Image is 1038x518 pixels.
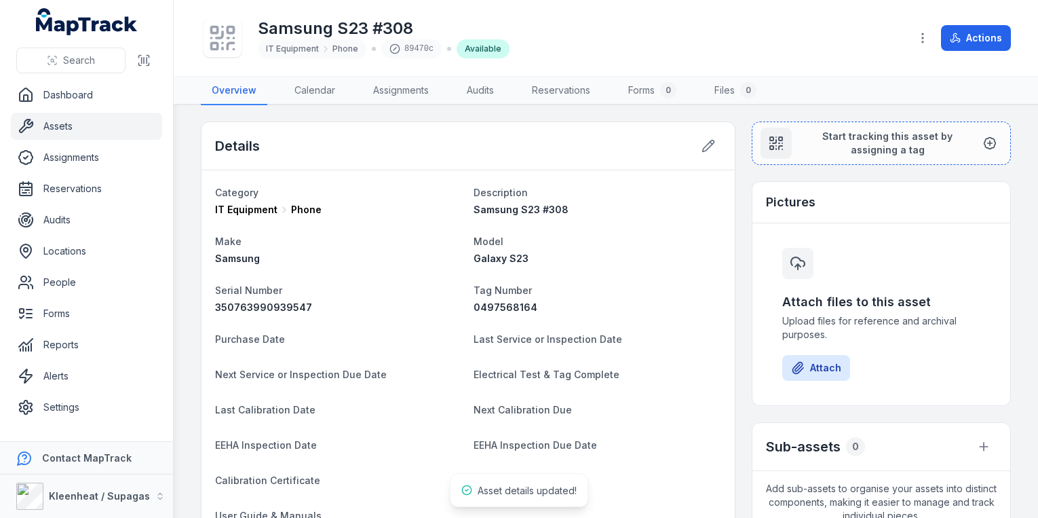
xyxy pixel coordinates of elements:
button: Actions [941,25,1011,51]
span: Phone [291,203,322,217]
span: Upload files for reference and archival purposes. [782,314,980,341]
a: Assets [11,113,162,140]
button: Attach [782,355,850,381]
span: IT Equipment [266,43,319,54]
button: Start tracking this asset by assigning a tag [752,122,1011,165]
span: EEHA Inspection Date [215,439,317,451]
span: Start tracking this asset by assigning a tag [803,130,972,157]
h2: Details [215,136,260,155]
span: IT Equipment [215,203,277,217]
span: Make [215,236,242,247]
div: 0 [660,82,676,98]
span: Last Service or Inspection Date [474,333,622,345]
a: Settings [11,394,162,421]
span: Search [63,54,95,67]
span: Electrical Test & Tag Complete [474,369,619,380]
span: 350763990939547 [215,301,312,313]
a: Forms [11,300,162,327]
span: Next Calibration Due [474,404,572,415]
button: Search [16,48,126,73]
div: 0 [846,437,865,456]
strong: Contact MapTrack [42,452,132,464]
span: Calibration Certificate [215,475,320,486]
a: Assignments [11,144,162,171]
a: Audits [456,77,505,105]
a: Locations [11,238,162,265]
h3: Attach files to this asset [782,293,980,312]
span: Tag Number [474,284,532,296]
span: Samsung [215,253,260,264]
a: Assignments [362,77,440,105]
span: Description [474,187,528,198]
span: Asset details updated! [478,485,577,496]
a: Alerts [11,363,162,390]
strong: Kleenheat / Supagas [49,490,150,502]
span: Galaxy S23 [474,253,528,264]
span: Next Service or Inspection Due Date [215,369,387,380]
span: 0497568164 [474,301,537,313]
span: Serial Number [215,284,282,296]
a: Audits [11,206,162,234]
div: 89470c [381,39,442,58]
a: Forms0 [617,77,687,105]
a: Calendar [284,77,346,105]
h2: Sub-assets [766,437,841,456]
span: Category [215,187,258,198]
a: Reservations [11,175,162,202]
a: Overview [201,77,267,105]
a: Reservations [521,77,601,105]
a: MapTrack [36,8,138,35]
div: 0 [740,82,756,98]
a: People [11,269,162,296]
span: Purchase Date [215,333,285,345]
span: Model [474,236,503,247]
div: Available [457,39,510,58]
a: Dashboard [11,81,162,109]
span: Phone [332,43,358,54]
a: Files0 [704,77,767,105]
h3: Pictures [766,193,815,212]
a: Reports [11,331,162,358]
span: Last Calibration Date [215,404,315,415]
span: EEHA Inspection Due Date [474,439,597,451]
span: Samsung S23 #308 [474,204,569,215]
h1: Samsung S23 #308 [258,18,510,39]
